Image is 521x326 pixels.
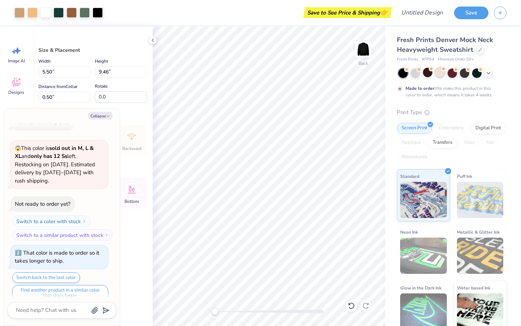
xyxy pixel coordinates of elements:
span: Fresh Prints Denver Mock Neck Heavyweight Sweatshirt [397,35,493,54]
div: Not ready to order yet? [15,200,71,208]
img: Switch to a similar product with stock [105,233,109,237]
span: Glow in the Dark Ink [400,284,441,292]
span: Fresh Prints [397,57,418,63]
div: Foil [482,137,499,148]
span: Standard [400,172,419,180]
button: Find another product in a similar color that ships faster [12,285,108,301]
label: Distance from Collar [38,82,77,91]
span: Metallic & Glitter Ink [457,228,500,236]
span: This color is and left. Restocking on [DATE]. Estimated delivery by [DATE]–[DATE] with rush shipp... [15,145,95,184]
button: Switch to a similar product with stock [12,229,113,241]
div: Screen Print [397,123,432,134]
div: Save to See Price & Shipping [305,7,390,18]
span: 👉 [380,8,388,17]
img: Back [356,42,370,57]
label: Rotate [95,82,107,91]
span: Bottom [124,198,139,204]
div: Rhinestones [397,152,432,163]
div: Applique [397,137,426,148]
span: Image AI [8,58,25,64]
input: Untitled Design [395,5,449,20]
span: Minimum Order: 50 + [438,57,474,63]
div: Accessibility label [211,308,219,315]
span: 😱 [15,145,21,152]
div: Transfers [428,137,457,148]
strong: only has 12 Ss [31,152,67,160]
div: Digital Print [471,123,506,134]
button: Save [454,7,488,19]
label: Width [38,57,51,66]
span: Designs [8,89,24,95]
span: Puff Ink [457,172,472,180]
strong: sold out in M, L & XL [15,145,94,160]
strong: Made to order: [406,85,436,91]
div: Vinyl [459,137,479,148]
div: Back [359,60,368,67]
button: Switch to a color with stock [12,216,90,227]
span: Neon Ink [400,228,418,236]
div: Size & Placement [38,46,147,54]
img: Neon Ink [400,238,447,274]
div: We make this product in this color to order, which means it takes 4 weeks. [406,85,495,98]
div: Embroidery [434,123,469,134]
img: Switch to a color with stock [82,219,86,223]
label: Height [95,57,108,66]
div: Print Type [397,108,507,117]
span: # FP94 [422,57,434,63]
img: Metallic & Glitter Ink [457,238,504,274]
div: That color is made to order so it takes longer to ship. [15,249,99,265]
img: Puff Ink [457,182,504,218]
img: Standard [400,182,447,218]
button: Switch back to the last color [12,272,80,283]
button: Collapse [88,112,113,120]
span: Water based Ink [457,284,490,292]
